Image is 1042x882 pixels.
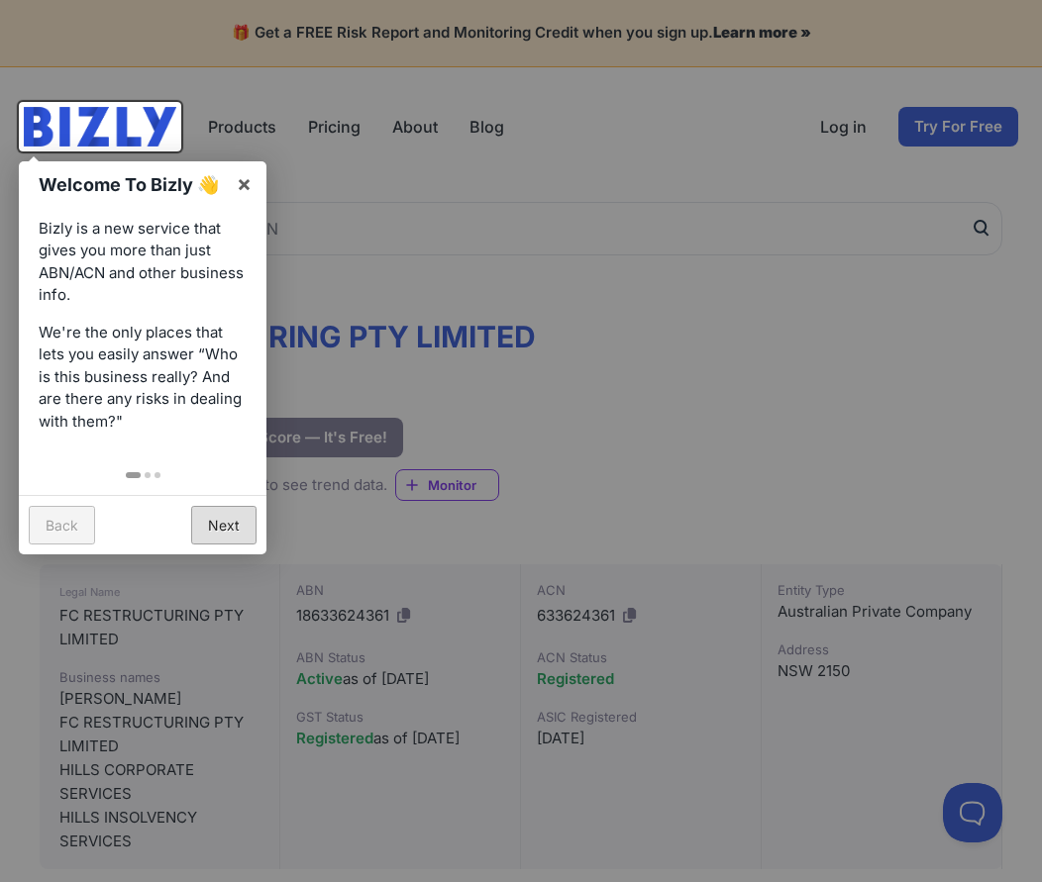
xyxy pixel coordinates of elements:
a: Next [191,506,257,544]
a: × [222,161,266,206]
a: Back [29,506,95,544]
h1: Welcome To Bizly 👋 [39,171,226,198]
p: We're the only places that lets you easily answer “Who is this business really? And are there any... [39,322,247,434]
p: Bizly is a new service that gives you more than just ABN/ACN and other business info. [39,218,247,307]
